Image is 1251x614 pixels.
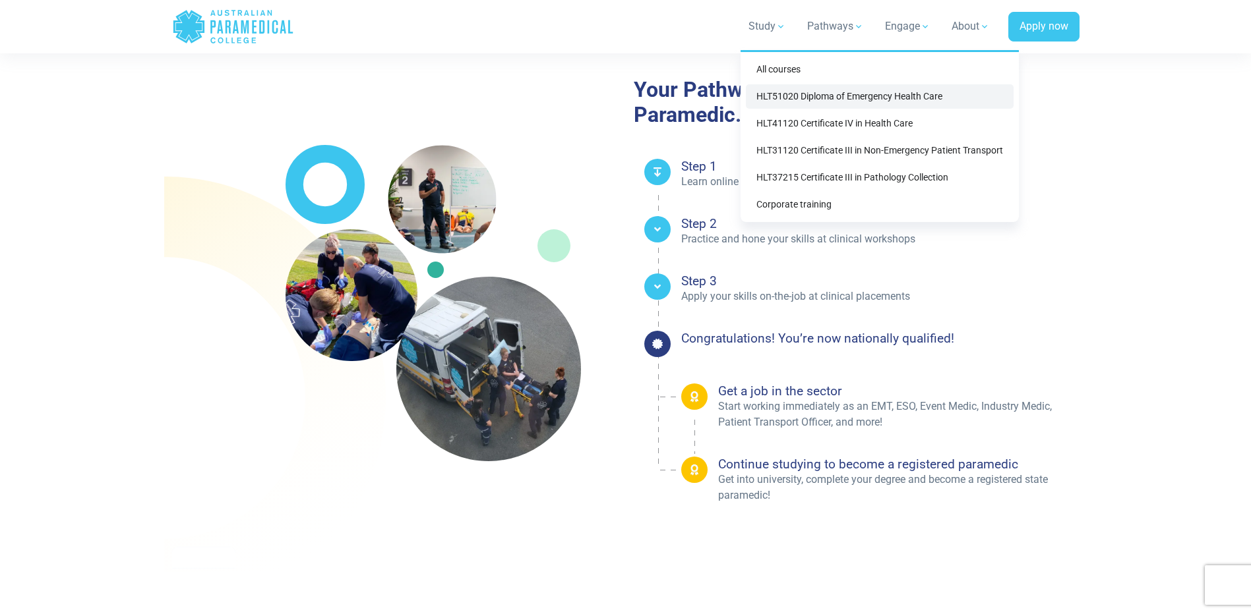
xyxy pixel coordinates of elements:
p: Start working immediately as an EMT, ESO, Event Medic, Industry Medic, Patient Transport Officer,... [718,399,1080,430]
h4: Step 2 [681,216,1080,231]
p: Learn online with flexibility around your schedule [681,174,1080,190]
h4: Get a job in the sector [718,383,1080,399]
h4: Continue studying to become a registered paramedic [718,457,1080,472]
h4: Congratulations! You’re now nationally qualified! [681,331,1080,346]
p: Get into university, complete your degree and become a registered state paramedic! [718,472,1080,503]
h4: Step 3 [681,273,1080,289]
h4: Step 1 [681,159,1080,174]
p: Practice and hone your skills at clinical workshops [681,231,1080,247]
h2: Your Pathway to Becoming a Medic or Paramedic. [634,77,1080,128]
p: Apply your skills on-the-job at clinical placements [681,289,1080,304]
